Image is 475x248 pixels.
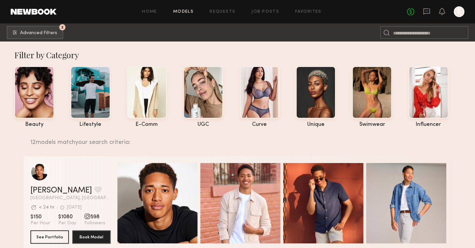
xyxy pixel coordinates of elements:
[58,214,76,220] span: $1080
[39,205,54,210] div: < 24 hr
[173,10,194,14] a: Models
[84,220,105,226] span: Followers
[251,10,279,14] a: Job Posts
[142,10,157,14] a: Home
[67,205,82,210] div: [DATE]
[127,122,167,128] div: e-comm
[14,50,467,60] div: Filter by Category
[58,220,76,226] span: Per Day
[14,122,54,128] div: beauty
[30,220,50,226] span: Per Hour
[454,6,464,17] a: E
[352,122,392,128] div: swimwear
[30,186,92,194] a: [PERSON_NAME]
[30,132,446,146] div: 12 models match your search criteria:
[7,26,63,39] button: 2Advanced Filters
[72,230,111,244] button: Book Model
[183,122,223,128] div: UGC
[30,214,50,220] span: $150
[210,10,235,14] a: Requests
[295,10,322,14] a: Favorites
[71,122,110,128] div: lifestyle
[20,31,57,35] span: Advanced Filters
[240,122,279,128] div: curve
[61,26,64,29] span: 2
[408,122,448,128] div: influencer
[296,122,336,128] div: unique
[84,214,105,220] span: 598
[30,196,111,200] span: [GEOGRAPHIC_DATA], [GEOGRAPHIC_DATA]
[30,230,69,244] button: See Portfolio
